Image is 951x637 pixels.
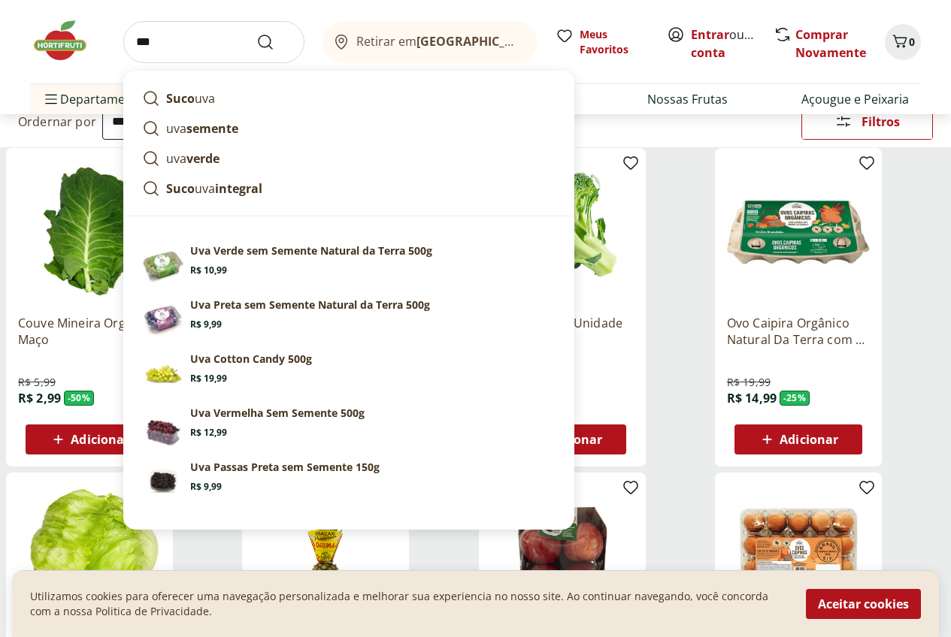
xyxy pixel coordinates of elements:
[190,406,365,421] p: Uva Vermelha Sem Semente 500g
[136,454,562,508] a: PrincipalUva Passas Preta sem Semente 150gR$ 9,99
[136,174,562,204] a: Sucouvaintegral
[801,104,933,140] button: Filtros
[136,143,562,174] a: uvaverde
[780,433,838,445] span: Adicionar
[136,291,562,346] a: Uva Preta sem Semente Natural da Terra 500gUva Preta sem Semente Natural da Terra 500gR$ 9,99
[136,400,562,454] a: PrincipalUva Vermelha Sem Semente 500gR$ 12,99
[834,113,853,131] svg: Abrir Filtros
[356,35,522,48] span: Retirar em
[190,481,222,493] span: R$ 9,99
[18,375,56,390] span: R$ 5,99
[166,180,262,198] p: uva
[186,120,238,137] strong: semente
[190,373,227,385] span: R$ 19,99
[30,18,105,63] img: Hortifruti
[18,390,61,406] span: R$ 2,99
[909,35,915,49] span: 0
[42,81,60,117] button: Menu
[42,81,150,117] span: Departamentos
[780,391,810,406] span: - 25 %
[801,90,909,108] a: Açougue e Peixaria
[254,485,397,627] img: Abacaxi Pérola Doce Mel
[18,160,161,303] img: Couve Mineira Orgânica Maço
[142,297,184,340] img: Uva Preta sem Semente Natural da Terra 500g
[862,116,900,128] span: Filtros
[806,589,921,619] button: Aceitar cookies
[580,27,649,57] span: Meus Favoritos
[647,90,728,108] a: Nossas Frutas
[416,33,670,50] b: [GEOGRAPHIC_DATA]/[GEOGRAPHIC_DATA]
[691,26,758,62] span: ou
[323,21,538,63] button: Retirar em[GEOGRAPHIC_DATA]/[GEOGRAPHIC_DATA]
[727,375,771,390] span: R$ 19,99
[166,119,238,137] p: uva
[795,26,866,61] a: Comprar Novamente
[556,27,649,57] a: Meus Favoritos
[136,346,562,400] a: Uva Cotton Candy 500gUva Cotton Candy 500gR$ 19,99
[691,26,774,61] a: Criar conta
[64,391,94,406] span: - 50 %
[142,243,184,285] img: Uva verde sem semente Natural da Terra 500g
[256,33,292,51] button: Submit Search
[136,237,562,291] a: Uva verde sem semente Natural da Terra 500gUva Verde sem Semente Natural da Terra 500gR$ 10,99
[727,315,870,348] a: Ovo Caipira Orgânico Natural Da Terra com 10 unidade
[123,21,304,63] input: search
[166,90,195,107] strong: Suco
[26,424,153,454] button: Adicionar
[136,113,562,143] a: uvasemente
[18,113,96,130] label: Ordernar por
[734,424,862,454] button: Adicionar
[18,485,161,627] img: Alface Americana Unidade
[142,460,184,502] img: Principal
[71,433,129,445] span: Adicionar
[190,264,227,276] span: R$ 10,99
[136,83,562,113] a: Sucouva
[142,406,184,448] img: Principal
[190,427,227,439] span: R$ 12,99
[727,390,777,406] span: R$ 14,99
[727,160,870,303] img: Ovo Caipira Orgânico Natural Da Terra com 10 unidade
[190,297,430,312] p: Uva Preta sem Semente Natural da Terra 500g
[186,150,220,167] strong: verde
[727,485,870,627] img: Ovo caipira vermelho HNT 20 unidades
[142,352,184,394] img: Uva Cotton Candy 500g
[190,352,312,367] p: Uva Cotton Candy 500g
[190,460,380,475] p: Uva Passas Preta sem Semente 150g
[215,180,262,197] strong: integral
[166,89,215,107] p: uva
[166,180,195,197] strong: Suco
[190,243,432,258] p: Uva Verde sem Semente Natural da Terra 500g
[885,24,921,60] button: Carrinho
[190,318,222,331] span: R$ 9,99
[691,26,729,43] a: Entrar
[166,149,220,168] p: uva
[491,485,634,627] img: Maçã Gala Orgânica
[18,315,161,348] a: Couve Mineira Orgânica Maço
[30,589,788,619] p: Utilizamos cookies para oferecer uma navegação personalizada e melhorar sua experiencia no nosso ...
